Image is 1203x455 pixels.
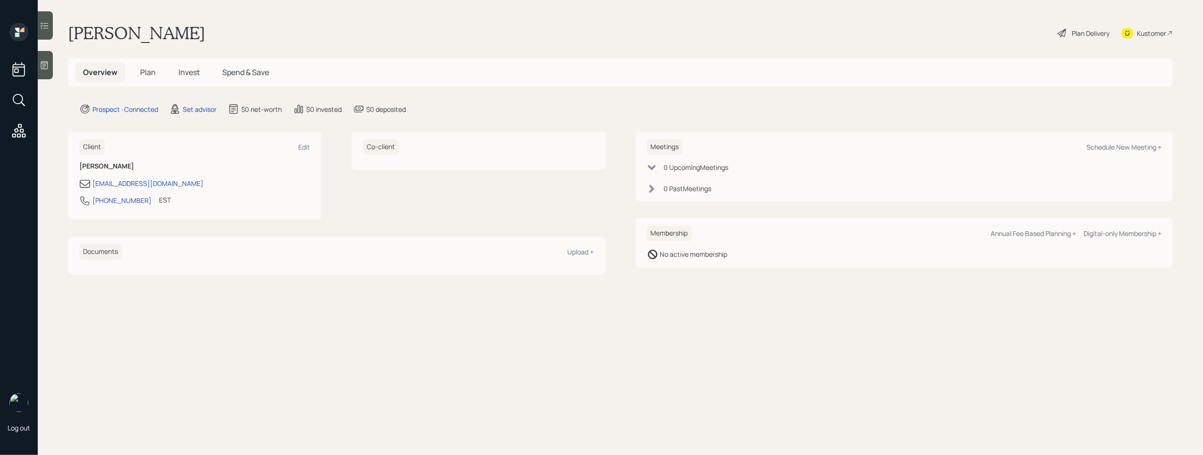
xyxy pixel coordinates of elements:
[68,23,205,43] h1: [PERSON_NAME]
[8,423,30,432] div: Log out
[178,67,200,77] span: Invest
[306,104,342,114] div: $0 invested
[93,195,151,205] div: [PHONE_NUMBER]
[1086,143,1161,152] div: Schedule New Meeting +
[9,393,28,412] img: retirable_logo.png
[366,104,406,114] div: $0 deposited
[568,247,594,256] div: Upload +
[664,184,712,194] div: 0 Past Meeting s
[140,67,156,77] span: Plan
[159,195,171,205] div: EST
[79,162,310,170] h6: [PERSON_NAME]
[991,229,1076,238] div: Annual Fee Based Planning +
[298,143,310,152] div: Edit
[79,139,105,155] h6: Client
[1072,28,1110,38] div: Plan Delivery
[1084,229,1161,238] div: Digital-only Membership +
[183,104,217,114] div: Set advisor
[93,104,158,114] div: Prospect · Connected
[93,178,203,188] div: [EMAIL_ADDRESS][DOMAIN_NAME]
[363,139,399,155] h6: Co-client
[647,139,683,155] h6: Meetings
[664,162,729,172] div: 0 Upcoming Meeting s
[241,104,282,114] div: $0 net-worth
[1137,28,1166,38] div: Kustomer
[647,226,692,241] h6: Membership
[79,244,122,260] h6: Documents
[83,67,118,77] span: Overview
[660,249,728,259] div: No active membership
[222,67,269,77] span: Spend & Save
